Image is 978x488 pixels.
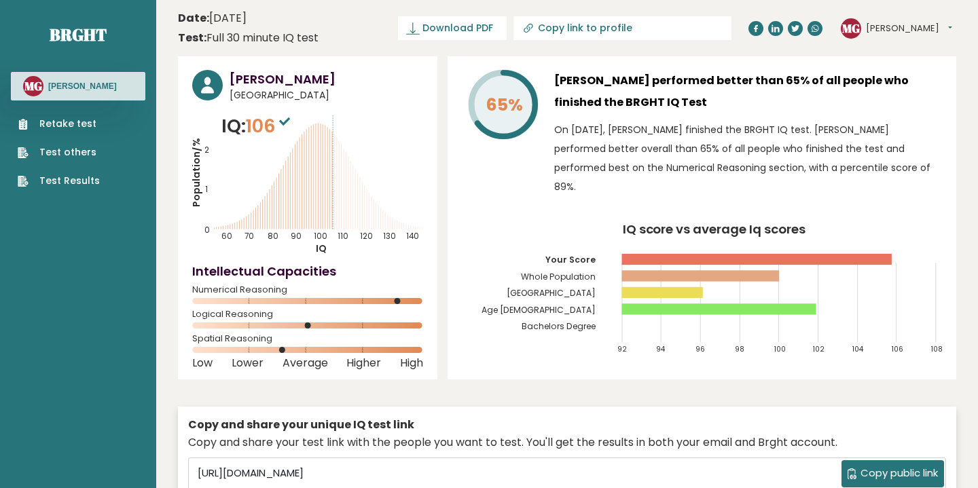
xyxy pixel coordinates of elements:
[892,344,903,354] tspan: 106
[192,336,423,341] span: Spatial Reasoning
[192,312,423,317] span: Logical Reasoning
[283,360,328,366] span: Average
[204,145,209,155] tspan: 2
[422,21,493,35] span: Download PDF
[221,231,232,242] tspan: 60
[192,360,213,366] span: Low
[230,88,423,102] span: [GEOGRAPHIC_DATA]
[383,231,396,242] tspan: 130
[400,360,423,366] span: High
[852,344,863,354] tspan: 104
[522,320,596,332] tspan: Bachelors Degree
[246,113,293,138] span: 106
[861,466,938,481] span: Copy public link
[842,20,860,35] text: MG
[314,231,327,242] tspan: 100
[482,304,596,316] tspan: Age [DEMOGRAPHIC_DATA]
[204,225,210,236] tspan: 0
[230,70,423,88] h3: [PERSON_NAME]
[188,417,946,433] div: Copy and share your unique IQ test link
[48,81,117,92] h3: [PERSON_NAME]
[866,22,952,35] button: [PERSON_NAME]
[178,10,209,26] b: Date:
[360,231,373,242] tspan: 120
[814,344,825,354] tspan: 102
[178,30,319,46] div: Full 30 minute IQ test
[623,221,806,238] tspan: IQ score vs average Iq scores
[178,10,247,26] time: [DATE]
[188,434,946,451] div: Copy and share your test link with the people you want to test. You'll get the results in both yo...
[657,344,666,354] tspan: 94
[205,184,208,195] tspan: 1
[617,344,627,354] tspan: 92
[192,262,423,280] h4: Intellectual Capacities
[232,360,264,366] span: Lower
[244,231,254,242] tspan: 70
[545,254,596,265] tspan: Your Score
[554,120,942,196] p: On [DATE], [PERSON_NAME] finished the BRGHT IQ test. [PERSON_NAME] performed better overall than ...
[735,344,744,354] tspan: 98
[338,231,348,242] tspan: 110
[18,145,100,159] a: Test others
[268,231,278,242] tspan: 80
[554,70,942,113] h3: [PERSON_NAME] performed better than 65% of all people who finished the BRGHT IQ Test
[18,174,100,188] a: Test Results
[521,271,596,282] tspan: Whole Population
[192,287,423,293] span: Numerical Reasoning
[316,242,327,255] tspan: IQ
[50,24,107,45] a: Brght
[774,344,786,354] tspan: 100
[507,287,596,299] tspan: [GEOGRAPHIC_DATA]
[346,360,381,366] span: Higher
[695,344,705,354] tspan: 96
[406,231,419,242] tspan: 140
[931,344,943,354] tspan: 108
[221,113,293,140] p: IQ:
[24,78,42,94] text: MG
[291,231,302,242] tspan: 90
[841,460,944,487] button: Copy public link
[178,30,206,45] b: Test:
[189,138,203,207] tspan: Population/%
[18,117,100,131] a: Retake test
[398,16,507,40] a: Download PDF
[486,93,523,117] tspan: 65%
